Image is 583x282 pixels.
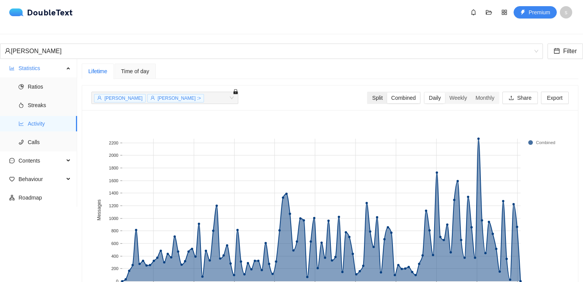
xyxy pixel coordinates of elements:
[498,6,511,18] button: appstore
[28,79,71,94] span: Ratios
[471,92,499,103] div: Monthly
[19,121,24,126] span: line-chart
[121,69,149,74] span: Time of day
[109,178,118,183] text: 1600
[9,8,73,16] div: DoubleText
[19,153,64,168] span: Contents
[109,203,118,208] text: 1200
[5,44,531,59] div: [PERSON_NAME]
[233,89,238,94] span: lock
[111,266,118,271] text: 200
[483,6,495,18] button: folder-open
[9,8,27,16] img: logo
[563,46,577,56] span: Filter
[104,96,143,101] span: [PERSON_NAME]
[514,6,557,18] button: thunderboltPremium
[28,116,71,131] span: Activity
[111,254,118,258] text: 400
[111,228,118,233] text: 800
[9,195,15,200] span: apartment
[520,10,526,16] span: thunderbolt
[19,102,24,108] span: fire
[499,9,510,15] span: appstore
[517,94,531,102] span: Share
[5,44,538,59] span: Derrick
[9,158,15,163] span: message
[150,96,155,100] span: user
[502,92,538,104] button: uploadShare
[111,241,118,246] text: 600
[529,8,550,17] span: Premium
[109,141,118,145] text: 2200
[19,171,64,187] span: Behaviour
[565,6,568,18] span: s
[9,8,73,16] a: logoDoubleText
[387,92,420,103] div: Combined
[88,67,107,76] div: Lifetime
[9,65,15,71] span: bar-chart
[5,48,11,54] span: user
[19,139,24,145] span: phone
[97,96,102,100] span: user
[468,9,479,15] span: bell
[96,200,102,221] text: Messages
[547,94,563,102] span: Export
[28,134,71,150] span: Calls
[483,9,495,15] span: folder-open
[19,190,71,205] span: Roadmap
[467,6,480,18] button: bell
[445,92,471,103] div: Weekly
[109,166,118,170] text: 1800
[158,96,201,101] span: [PERSON_NAME] :>
[509,95,514,101] span: upload
[554,48,560,55] span: calendar
[109,216,118,221] text: 1000
[109,191,118,195] text: 1400
[541,92,569,104] button: Export
[9,176,15,182] span: heart
[548,44,583,59] button: calendarFilter
[109,153,118,158] text: 2000
[19,84,24,89] span: pie-chart
[19,60,64,76] span: Statistics
[425,92,445,103] div: Daily
[368,92,387,103] div: Split
[28,97,71,113] span: Streaks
